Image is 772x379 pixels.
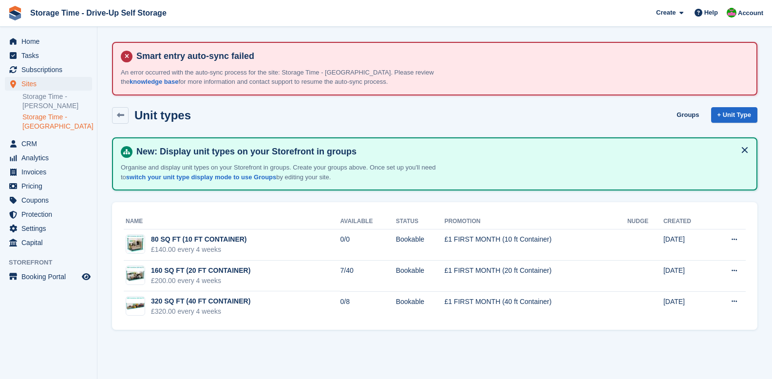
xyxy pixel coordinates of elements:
[5,236,92,249] a: menu
[396,229,445,261] td: Bookable
[21,49,80,62] span: Tasks
[151,296,250,306] div: 320 SQ FT (40 FT CONTAINER)
[711,107,757,123] a: + Unit Type
[21,151,80,165] span: Analytics
[126,266,145,284] img: 10ft%20Container%20(80%20SQ%20FT)%20(1).jpg
[5,77,92,91] a: menu
[444,214,627,229] th: Promotion
[5,49,92,62] a: menu
[26,5,170,21] a: Storage Time - Drive-Up Self Storage
[5,270,92,284] a: menu
[396,291,445,322] td: Bookable
[126,235,145,253] img: 10ft%20Container%20(80%20SQ%20FT).jpg
[151,265,250,276] div: 160 SQ FT (20 FT CONTAINER)
[673,107,703,123] a: Groups
[5,179,92,193] a: menu
[21,193,80,207] span: Coupons
[21,236,80,249] span: Capital
[151,306,250,317] div: £320.00 every 4 weeks
[340,261,396,292] td: 7/40
[663,214,711,229] th: Created
[21,270,80,284] span: Booking Portal
[134,109,191,122] h2: Unit types
[21,35,80,48] span: Home
[132,146,749,157] h4: New: Display unit types on your Storefront in groups
[8,6,22,20] img: stora-icon-8386f47178a22dfd0bd8f6a31ec36ba5ce8667c1dd55bd0f319d3a0aa187defe.svg
[663,291,711,322] td: [DATE]
[132,51,749,62] h4: Smart entry auto-sync failed
[5,63,92,76] a: menu
[656,8,676,18] span: Create
[340,214,396,229] th: Available
[5,222,92,235] a: menu
[5,208,92,221] a: menu
[663,261,711,292] td: [DATE]
[5,137,92,151] a: menu
[663,229,711,261] td: [DATE]
[5,193,92,207] a: menu
[444,291,627,322] td: £1 FIRST MONTH (40 ft Container)
[704,8,718,18] span: Help
[22,113,92,131] a: Storage Time - [GEOGRAPHIC_DATA]
[21,222,80,235] span: Settings
[9,258,97,267] span: Storefront
[738,8,763,18] span: Account
[124,214,340,229] th: Name
[5,165,92,179] a: menu
[21,208,80,221] span: Protection
[151,234,247,245] div: 80 SQ FT (10 FT CONTAINER)
[21,179,80,193] span: Pricing
[340,291,396,322] td: 0/8
[727,8,736,18] img: Saeed
[151,276,250,286] div: £200.00 every 4 weeks
[21,63,80,76] span: Subscriptions
[5,151,92,165] a: menu
[121,68,462,87] p: An error occurred with the auto-sync process for the site: Storage Time - [GEOGRAPHIC_DATA]. Plea...
[5,35,92,48] a: menu
[396,261,445,292] td: Bookable
[444,229,627,261] td: £1 FIRST MONTH (10 ft Container)
[151,245,247,255] div: £140.00 every 4 weeks
[126,297,145,315] img: 10ft%20Container%20(80%20SQ%20FT).png
[22,92,92,111] a: Storage Time - [PERSON_NAME]
[126,173,276,181] a: switch your unit type display mode to use Groups
[396,214,445,229] th: Status
[130,78,178,85] a: knowledge base
[444,261,627,292] td: £1 FIRST MONTH (20 ft Container)
[121,163,462,182] p: Organise and display unit types on your Storefront in groups. Create your groups above. Once set ...
[627,214,663,229] th: Nudge
[21,165,80,179] span: Invoices
[21,77,80,91] span: Sites
[21,137,80,151] span: CRM
[340,229,396,261] td: 0/0
[80,271,92,283] a: Preview store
